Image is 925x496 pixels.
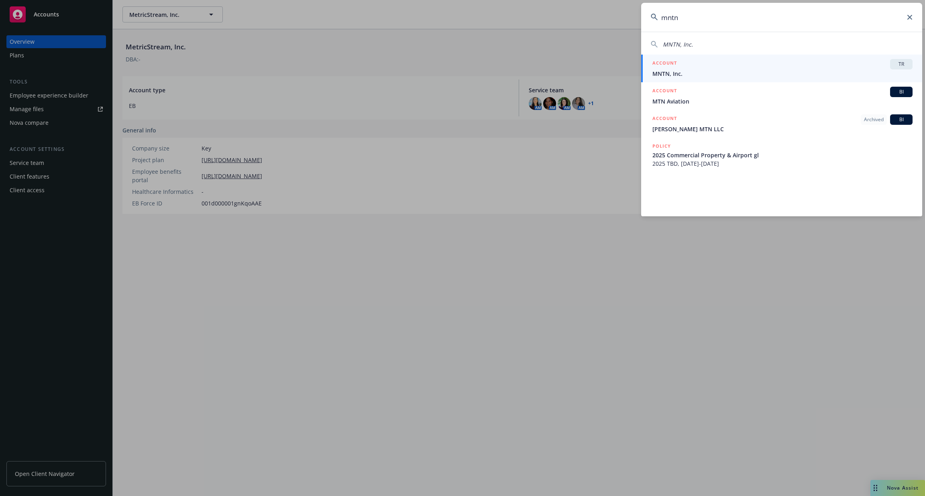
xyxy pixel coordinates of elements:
[652,159,913,168] span: 2025 TBD, [DATE]-[DATE]
[652,69,913,78] span: MNTN, Inc.
[641,138,922,172] a: POLICY2025 Commercial Property & Airport gl2025 TBD, [DATE]-[DATE]
[893,61,909,68] span: TR
[652,59,677,69] h5: ACCOUNT
[652,97,913,106] span: MTN Aviation
[641,55,922,82] a: ACCOUNTTRMNTN, Inc.
[864,116,884,123] span: Archived
[652,125,913,133] span: [PERSON_NAME] MTN LLC
[893,116,909,123] span: BI
[641,3,922,32] input: Search...
[652,151,913,159] span: 2025 Commercial Property & Airport gl
[663,41,693,48] span: MNTN, Inc.
[652,87,677,96] h5: ACCOUNT
[641,110,922,138] a: ACCOUNTArchivedBI[PERSON_NAME] MTN LLC
[893,88,909,96] span: BI
[652,142,671,150] h5: POLICY
[652,114,677,124] h5: ACCOUNT
[641,82,922,110] a: ACCOUNTBIMTN Aviation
